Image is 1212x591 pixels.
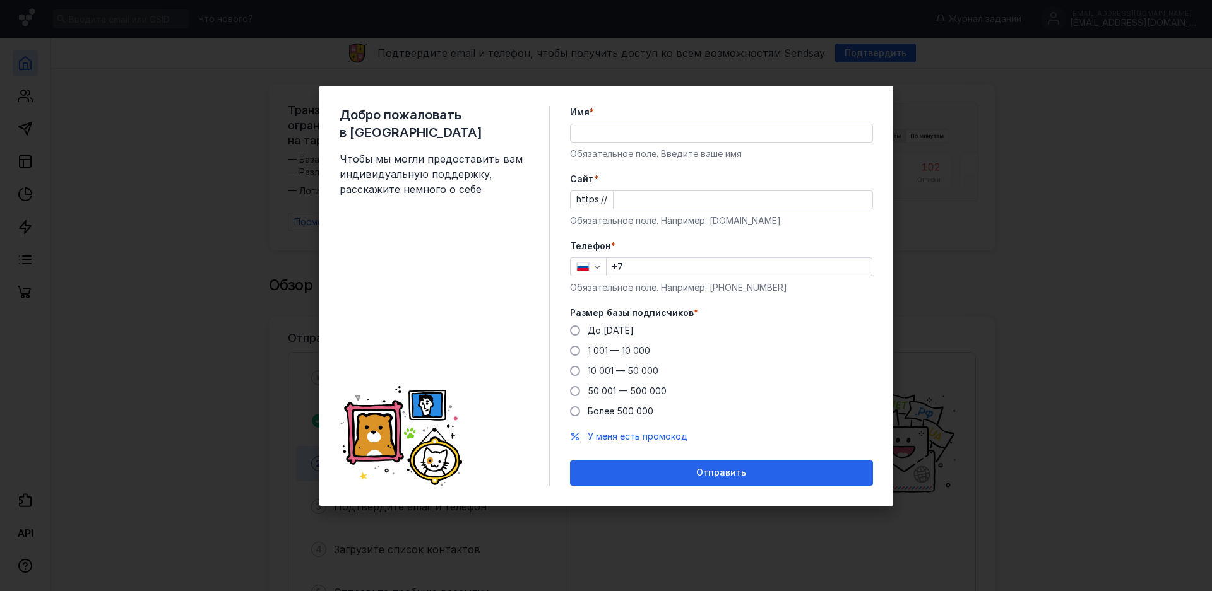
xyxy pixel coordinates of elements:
span: Телефон [570,240,611,252]
span: Имя [570,106,590,119]
span: Cайт [570,173,594,185]
button: Отправить [570,460,873,486]
span: У меня есть промокод [588,431,687,442]
div: Обязательное поле. Например: [PHONE_NUMBER] [570,281,873,294]
span: Добро пожаловать в [GEOGRAPHIC_DATA] [340,106,529,141]
span: Размер базы подписчиков [570,307,694,319]
span: Отправить [696,467,746,478]
span: 50 001 — 500 000 [588,385,667,396]
span: Более 500 000 [588,406,653,416]
div: Обязательное поле. Введите ваше имя [570,148,873,160]
span: 10 001 — 50 000 [588,365,658,376]
span: Чтобы мы могли предоставить вам индивидуальную поддержку, расскажите немного о себе [340,151,529,197]
span: 1 001 — 10 000 [588,345,650,356]
span: До [DATE] [588,325,634,336]
div: Обязательное поле. Например: [DOMAIN_NAME] [570,214,873,227]
button: У меня есть промокод [588,430,687,443]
